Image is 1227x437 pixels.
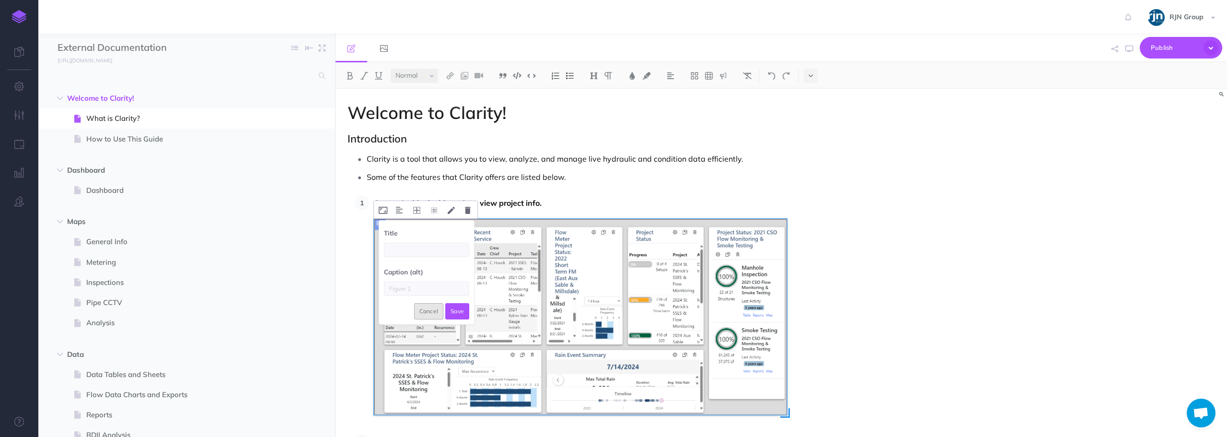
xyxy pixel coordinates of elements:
span: How to Use This Guide [86,133,278,145]
span: Publish [1151,40,1199,55]
input: Figure 1 [384,282,469,296]
span: Dashboard [86,185,278,196]
span: Pipe CCTV [86,297,278,308]
img: Underline button [374,72,383,80]
span: Data Tables and Sheets [86,369,278,380]
a: [URL][DOMAIN_NAME] [38,55,122,65]
span: What is Clarity? [86,113,278,124]
small: Title [384,229,397,237]
span: General Info [86,236,278,248]
h2: Introduction [347,133,948,144]
img: Inline code button [527,72,536,79]
img: logo-mark.svg [12,10,26,24]
img: Code block button [513,72,521,79]
span: Dashboard [67,165,266,176]
p: Clarity is a tool that allows you to view, analyze, and manage live hydraulic and condition data ... [367,152,948,166]
p: Some of the features that Clarity offers are listed below. [367,170,948,184]
img: Alignment dropdown menu button [666,72,675,80]
img: qOk4ELZV8BckfBGsOcnHYIzU57XHwz04oqaxT1D6.jpeg [1148,9,1165,26]
button: Save [445,303,469,319]
h1: Welcome to Clarity! [347,103,948,122]
img: Text color button [628,72,637,80]
img: Add image button [460,72,469,80]
small: [URL][DOMAIN_NAME] [58,57,112,64]
button: Publish [1140,37,1222,59]
span: Inspections [86,277,278,288]
img: Ordered list button [551,72,560,80]
img: Unordered list button [566,72,574,80]
strong: Customizable dashboards to view project info. [374,198,542,208]
input: Search [58,67,313,84]
img: Bold button [346,72,354,80]
img: Redo [782,72,790,80]
img: Create table button [705,72,713,80]
img: Alignment dropdown menu button [396,206,403,214]
span: Welcome to Clarity! [67,93,266,104]
span: Reports [86,409,278,421]
img: a13Ardoehi97EkkbpzWb.png [374,219,787,415]
span: Analysis [86,317,278,329]
img: Headings dropdown button [590,72,598,80]
img: Blockquote button [498,72,507,80]
img: Italic button [360,72,369,80]
small: Caption (alt) [384,268,423,276]
img: Undo [767,72,776,80]
img: Callout dropdown menu button [719,72,728,80]
span: Maps [67,216,266,227]
span: Metering [86,257,278,268]
img: Text background color button [642,72,651,80]
a: Open chat [1187,399,1215,427]
span: RJN Group [1165,12,1208,21]
input: Documentation Name [58,41,170,55]
img: Clear styles button [743,72,752,80]
img: Paragraph button [604,72,613,80]
img: Add video button [475,72,483,80]
span: Data [67,349,266,360]
button: Cancel [414,303,444,319]
span: Flow Data Charts and Exports [86,389,278,401]
img: Link button [446,72,454,80]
